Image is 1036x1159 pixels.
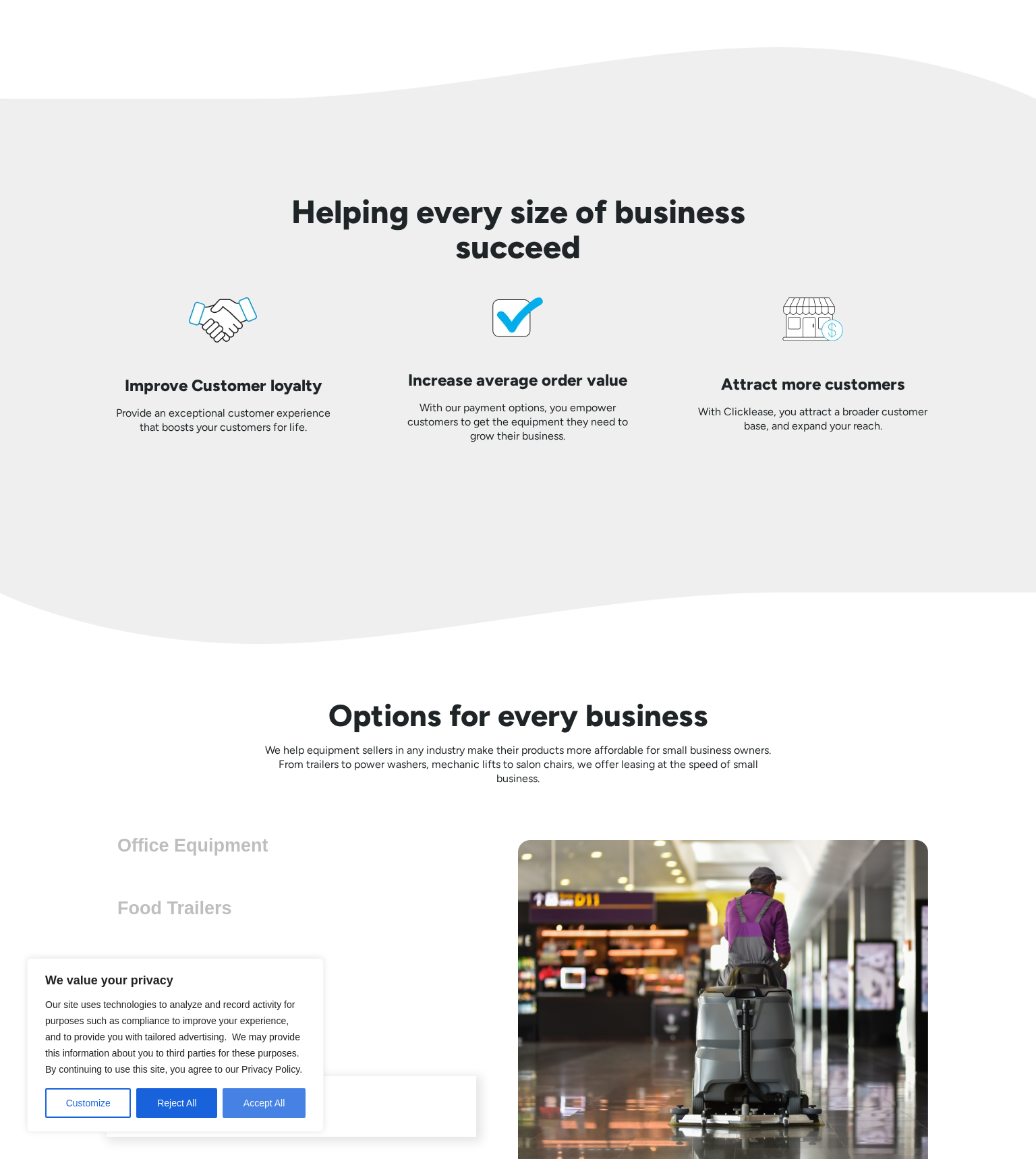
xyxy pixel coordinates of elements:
button: Reject All [136,1088,217,1118]
img: a blue check mark on a black background [492,297,543,337]
img: undefined [189,297,257,343]
p: Increase average order value [408,369,627,390]
div: With our payment options, you empower customers to get the equipment they need to grow their busi... [403,401,633,443]
p: Improve Customer loyalty [125,375,322,396]
p: We value your privacy [45,972,306,988]
div: We value your privacy [27,958,324,1132]
p: We help equipment sellers in any industry make their products more affordable for small business ... [259,744,777,785]
img: a small store with a dollar sign in front of it [782,297,843,341]
div: With Clicklease, you attract a broader customer base, and expand your reach. [698,405,928,434]
button: Accept All [223,1088,306,1118]
div: Provide an exceptional customer experience that boosts your customers for life. [108,407,338,435]
span: Our site uses technologies to analyze and record activity for purposes such as compliance to impr... [45,999,302,1075]
h2: Options for every business [259,698,777,733]
button: Customize [45,1088,131,1118]
p: Attract more customers [721,374,905,394]
h3: Food Trailers [117,898,243,918]
h2: Helping every size of business succeed [259,194,777,266]
h3: Office Equipment [117,835,279,856]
